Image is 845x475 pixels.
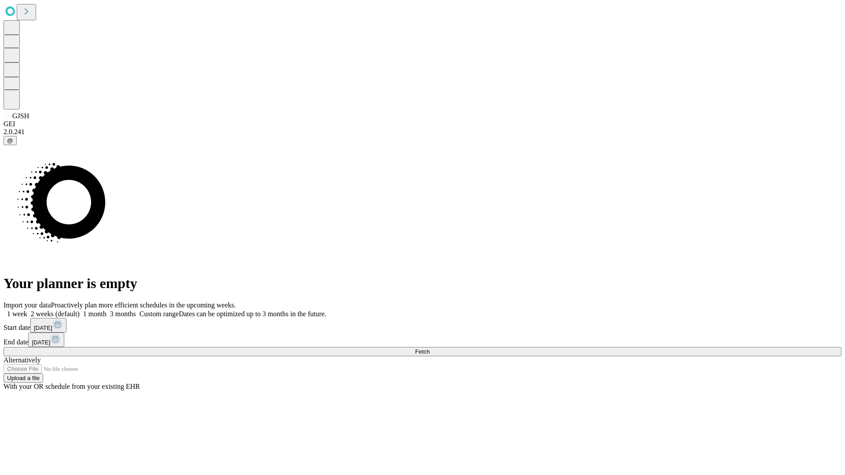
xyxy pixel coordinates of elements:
span: [DATE] [32,339,50,346]
div: End date [4,332,841,347]
span: Proactively plan more efficient schedules in the upcoming weeks. [51,301,236,309]
div: Start date [4,318,841,332]
span: Custom range [140,310,179,318]
span: Import your data [4,301,51,309]
button: [DATE] [28,332,64,347]
span: 2 weeks (default) [31,310,80,318]
span: Alternatively [4,356,40,364]
button: Upload a file [4,373,43,383]
span: [DATE] [34,325,52,331]
span: 3 months [110,310,136,318]
button: Fetch [4,347,841,356]
span: 1 month [83,310,107,318]
span: With your OR schedule from your existing EHR [4,383,140,390]
span: GJSH [12,112,29,120]
h1: Your planner is empty [4,275,841,292]
div: 2.0.241 [4,128,841,136]
button: @ [4,136,17,145]
div: GEI [4,120,841,128]
span: @ [7,137,13,144]
button: [DATE] [30,318,66,332]
span: Dates can be optimized up to 3 months in the future. [179,310,326,318]
span: 1 week [7,310,27,318]
span: Fetch [415,348,430,355]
